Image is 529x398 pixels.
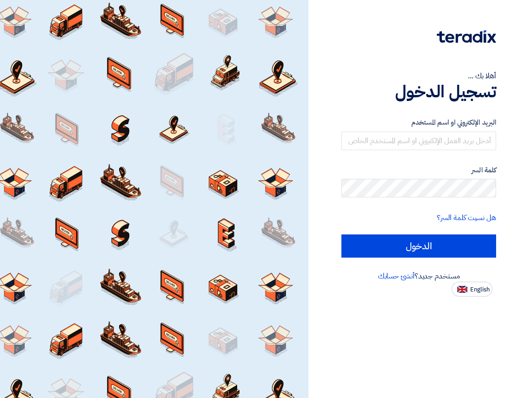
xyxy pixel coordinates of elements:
h1: تسجيل الدخول [341,82,496,102]
img: Teradix logo [437,30,496,43]
img: en-US.png [457,286,467,293]
a: أنشئ حسابك [378,271,415,282]
label: كلمة السر [341,165,496,176]
span: English [470,286,490,293]
div: أهلا بك ... [341,70,496,82]
div: مستخدم جديد؟ [341,271,496,282]
input: أدخل بريد العمل الإلكتروني او اسم المستخدم الخاص بك ... [341,132,496,150]
label: البريد الإلكتروني او اسم المستخدم [341,117,496,128]
a: هل نسيت كلمة السر؟ [437,212,496,223]
button: English [452,282,492,297]
input: الدخول [341,234,496,258]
